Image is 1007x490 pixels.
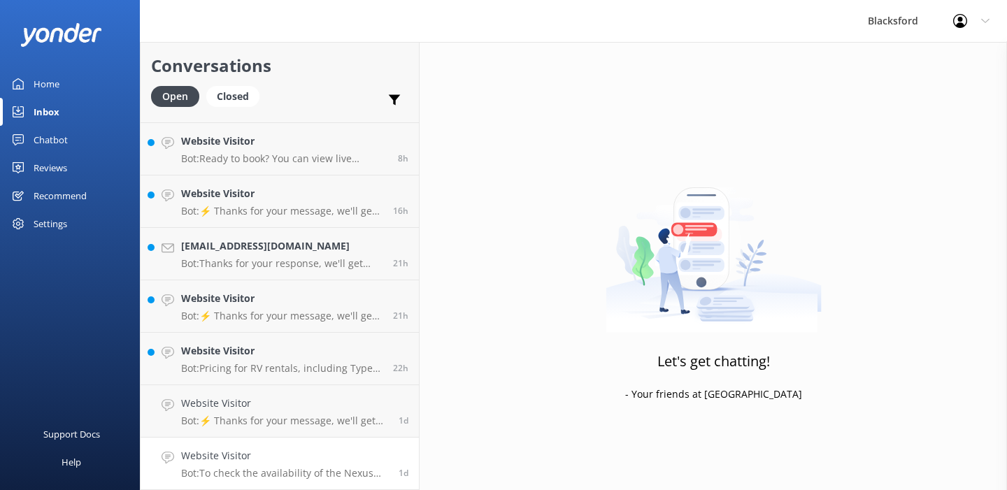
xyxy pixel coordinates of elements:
a: Closed [206,88,266,103]
p: - Your friends at [GEOGRAPHIC_DATA] [625,387,802,402]
a: Website VisitorBot:Ready to book? You can view live availability and book your RV online by visit... [141,123,419,175]
img: artwork of a man stealing a conversation from at giant smartphone [606,158,822,333]
h4: Website Visitor [181,448,388,463]
span: 04:56pm 12-Aug-2025 (UTC -06:00) America/Chihuahua [393,205,408,217]
div: Home [34,70,59,98]
h2: Conversations [151,52,408,79]
span: 11:40am 12-Aug-2025 (UTC -06:00) America/Chihuahua [393,310,408,322]
h4: Website Visitor [181,291,383,306]
a: Website VisitorBot:⚡ Thanks for your message, we'll get back to you as soon as we can. You're als... [141,385,419,438]
div: Inbox [34,98,59,126]
a: Website VisitorBot:⚡ Thanks for your message, we'll get back to you as soon as we can. You're als... [141,280,419,333]
h4: Website Visitor [181,396,388,411]
a: Website VisitorBot:⚡ Thanks for your message, we'll get back to you as soon as we can. You're als... [141,175,419,228]
div: Closed [206,86,259,107]
span: 01:08pm 11-Aug-2025 (UTC -06:00) America/Chihuahua [399,467,408,479]
span: 11:03am 12-Aug-2025 (UTC -06:00) America/Chihuahua [393,362,408,374]
p: Bot: ⚡ Thanks for your message, we'll get back to you as soon as we can. You're also welcome to k... [181,310,383,322]
div: Settings [34,210,67,238]
p: Bot: ⚡ Thanks for your message, we'll get back to you as soon as we can. You're also welcome to k... [181,415,388,427]
div: Reviews [34,154,67,182]
p: Bot: Ready to book? You can view live availability and book your RV online by visiting [URL][DOMA... [181,152,387,165]
h4: Website Visitor [181,343,383,359]
a: Website VisitorBot:Pricing for RV rentals, including Type C, starts from $275 per day. For more d... [141,333,419,385]
p: Bot: Thanks for your response, we'll get back to you as soon as we can during opening hours. [181,257,383,270]
span: 11:54am 12-Aug-2025 (UTC -06:00) America/Chihuahua [393,257,408,269]
div: Open [151,86,199,107]
span: 01:30am 13-Aug-2025 (UTC -06:00) America/Chihuahua [398,152,408,164]
a: Open [151,88,206,103]
p: Bot: ⚡ Thanks for your message, we'll get back to you as soon as we can. You're also welcome to k... [181,205,383,217]
a: [EMAIL_ADDRESS][DOMAIN_NAME]Bot:Thanks for your response, we'll get back to you as soon as we can... [141,228,419,280]
a: Website VisitorBot:To check the availability of the Nexus Triumph 29T for your dates, please visi... [141,438,419,490]
h4: Website Visitor [181,134,387,149]
div: Recommend [34,182,87,210]
p: Bot: To check the availability of the Nexus Triumph 29T for your dates, please visit this page an... [181,467,388,480]
h4: Website Visitor [181,186,383,201]
h3: Let's get chatting! [657,350,770,373]
img: yonder-white-logo.png [21,23,101,46]
div: Chatbot [34,126,68,154]
div: Support Docs [43,420,100,448]
h4: [EMAIL_ADDRESS][DOMAIN_NAME] [181,238,383,254]
p: Bot: Pricing for RV rentals, including Type C, starts from $275 per day. For more details on rate... [181,362,383,375]
span: 07:06am 12-Aug-2025 (UTC -06:00) America/Chihuahua [399,415,408,426]
div: Help [62,448,81,476]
